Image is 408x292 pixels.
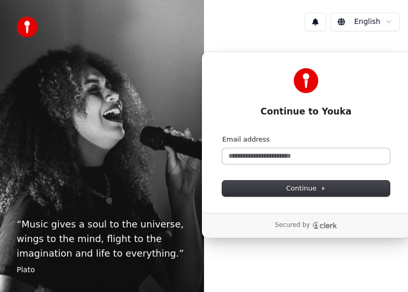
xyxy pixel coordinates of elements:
span: Continue [286,184,326,193]
p: “ Music gives a soul to the universe, wings to the mind, flight to the imagination and life to ev... [17,217,187,261]
img: youka [17,17,37,37]
p: Secured by [275,221,310,230]
img: Youka [294,68,318,93]
footer: Plato [17,265,187,275]
a: Clerk logo [312,222,337,229]
label: Email address [222,135,270,144]
button: Continue [222,181,390,196]
h1: Continue to Youka [222,106,390,118]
